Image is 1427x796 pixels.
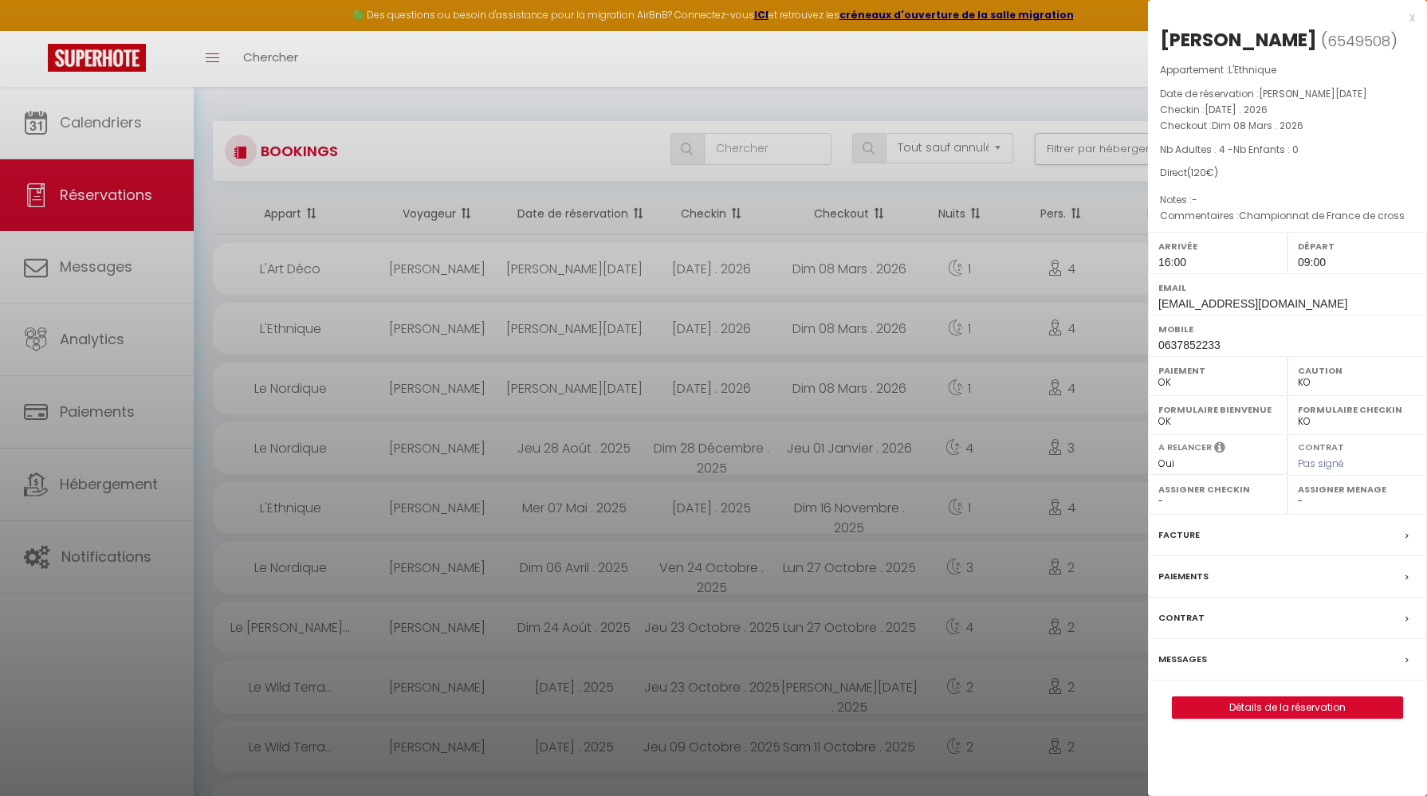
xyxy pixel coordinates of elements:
label: Facture [1158,527,1200,543]
label: Caution [1298,363,1417,378]
span: Nb Adultes : 4 - [1160,143,1299,156]
span: [EMAIL_ADDRESS][DOMAIN_NAME] [1158,297,1347,310]
label: Formulaire Checkin [1298,402,1417,418]
p: Checkout : [1160,118,1415,134]
div: x [1148,8,1415,27]
span: ( ) [1321,29,1398,52]
p: Commentaires : [1160,208,1415,224]
span: Pas signé [1298,457,1344,470]
label: Contrat [1158,610,1205,626]
span: ( €) [1187,166,1218,179]
label: Départ [1298,238,1417,254]
label: Arrivée [1158,238,1277,254]
span: 6549508 [1327,31,1390,51]
div: Direct [1160,166,1415,181]
i: Sélectionner OUI si vous souhaiter envoyer les séquences de messages post-checkout [1214,441,1225,458]
span: 0637852233 [1158,339,1221,351]
span: 120 [1191,166,1206,179]
div: [PERSON_NAME] [1160,27,1317,53]
span: Championnat de France de cross [1239,209,1405,222]
a: Détails de la réservation [1173,697,1402,718]
span: [PERSON_NAME][DATE] [1259,87,1367,100]
label: Messages [1158,651,1207,668]
span: 16:00 [1158,256,1186,269]
label: Contrat [1298,441,1344,451]
p: Appartement : [1160,62,1415,78]
label: A relancer [1158,441,1212,454]
label: Paiements [1158,568,1209,585]
span: Dim 08 Mars . 2026 [1212,119,1303,132]
label: Email [1158,280,1417,296]
p: Notes : [1160,192,1415,208]
p: Checkin : [1160,102,1415,118]
label: Assigner Checkin [1158,481,1277,497]
button: Ouvrir le widget de chat LiveChat [13,6,61,54]
p: Date de réservation : [1160,86,1415,102]
label: Formulaire Bienvenue [1158,402,1277,418]
label: Mobile [1158,321,1417,337]
span: L'Ethnique [1228,63,1276,76]
button: Détails de la réservation [1172,696,1403,719]
label: Paiement [1158,363,1277,378]
span: - [1192,193,1197,206]
span: Nb Enfants : 0 [1233,143,1299,156]
span: 09:00 [1298,256,1326,269]
label: Assigner Menage [1298,481,1417,497]
span: [DATE] . 2026 [1205,103,1268,116]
